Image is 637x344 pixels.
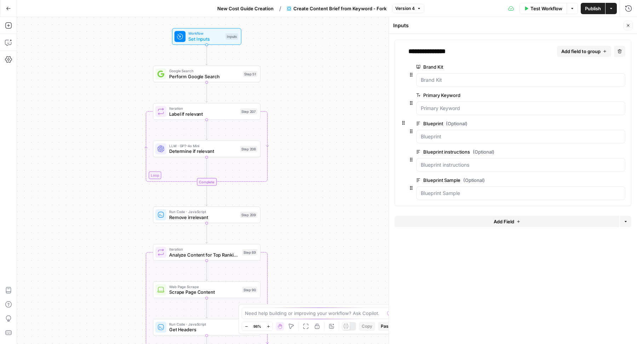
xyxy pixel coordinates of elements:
[213,3,278,14] button: New Cost Guide Creation
[421,76,621,84] input: Brand Kit
[153,206,260,223] div: Run Code · JavaScriptRemove irrelevantStep 209
[242,287,257,293] div: Step 90
[169,105,237,111] span: Iteration
[421,133,621,140] input: Blueprint
[197,178,217,186] div: Complete
[153,141,260,157] div: LLM · GPT-4o MiniDetermine if relevantStep 208
[381,323,392,329] span: Paste
[473,148,494,155] span: (Optional)
[153,244,260,260] div: IterationAnalyze Content for Top Ranking PagesStep 89
[240,108,257,115] div: Step 207
[359,322,375,331] button: Copy
[169,110,237,117] span: Label if relevant
[283,3,391,14] button: Create Content Brief from Keyword - Fork
[169,73,240,80] span: Perform Google Search
[520,3,567,14] button: Test Workflow
[446,120,467,127] span: (Optional)
[169,214,237,221] span: Remove irrelevant
[416,63,585,70] label: Brand Kit
[243,71,257,77] div: Step 51
[206,260,208,281] g: Edge from step_89 to step_90
[225,33,238,40] div: Inputs
[169,148,237,155] span: Determine if relevant
[581,3,605,14] button: Publish
[169,246,239,252] span: Iteration
[206,45,208,65] g: Edge from start to step_51
[279,4,281,13] span: /
[169,284,239,289] span: Web Page Scrape
[153,28,260,45] div: WorkflowSet InputsInputs
[253,323,261,329] span: 98%
[169,326,238,333] span: Get Headers
[188,35,223,42] span: Set Inputs
[153,319,260,336] div: Run Code · JavaScriptGet HeadersStep 192
[153,65,260,82] div: Google SearchPerform Google SearchStep 51
[188,30,223,36] span: Workflow
[153,178,260,186] div: Complete
[393,22,621,29] div: Inputs
[153,103,260,120] div: LoopIterationLabel if relevantStep 207
[494,218,514,225] span: Add Field
[585,5,601,12] span: Publish
[169,143,237,149] span: LLM · GPT-4o Mini
[530,5,562,12] span: Test Workflow
[395,216,619,227] button: Add Field
[421,161,621,168] input: Blueprint instructions
[169,209,237,214] span: Run Code · JavaScript
[561,48,601,55] span: Add field to group
[557,46,611,57] button: Add field to group
[240,146,257,152] div: Step 208
[293,5,386,12] span: Create Content Brief from Keyword - Fork
[378,322,395,331] button: Paste
[416,92,585,99] label: Primary Keyword
[416,148,585,155] label: Blueprint instructions
[169,251,239,258] span: Analyze Content for Top Ranking Pages
[362,323,372,329] span: Copy
[217,5,274,12] span: New Cost Guide Creation
[206,120,208,140] g: Edge from step_207 to step_208
[206,185,208,206] g: Edge from step_207-iteration-end to step_209
[395,5,415,12] span: Version 4
[206,298,208,319] g: Edge from step_90 to step_192
[169,68,240,74] span: Google Search
[463,177,485,184] span: (Optional)
[421,105,621,112] input: Primary Keyword
[153,281,260,298] div: Web Page ScrapeScrape Page ContentStep 90
[416,177,585,184] label: Blueprint Sample
[206,82,208,103] g: Edge from step_51 to step_207
[206,223,208,243] g: Edge from step_209 to step_89
[169,289,239,296] span: Scrape Page Content
[421,190,621,197] input: Blueprint Sample
[169,321,238,327] span: Run Code · JavaScript
[240,212,257,218] div: Step 209
[416,120,585,127] label: Blueprint
[242,249,257,256] div: Step 89
[392,4,424,13] button: Version 4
